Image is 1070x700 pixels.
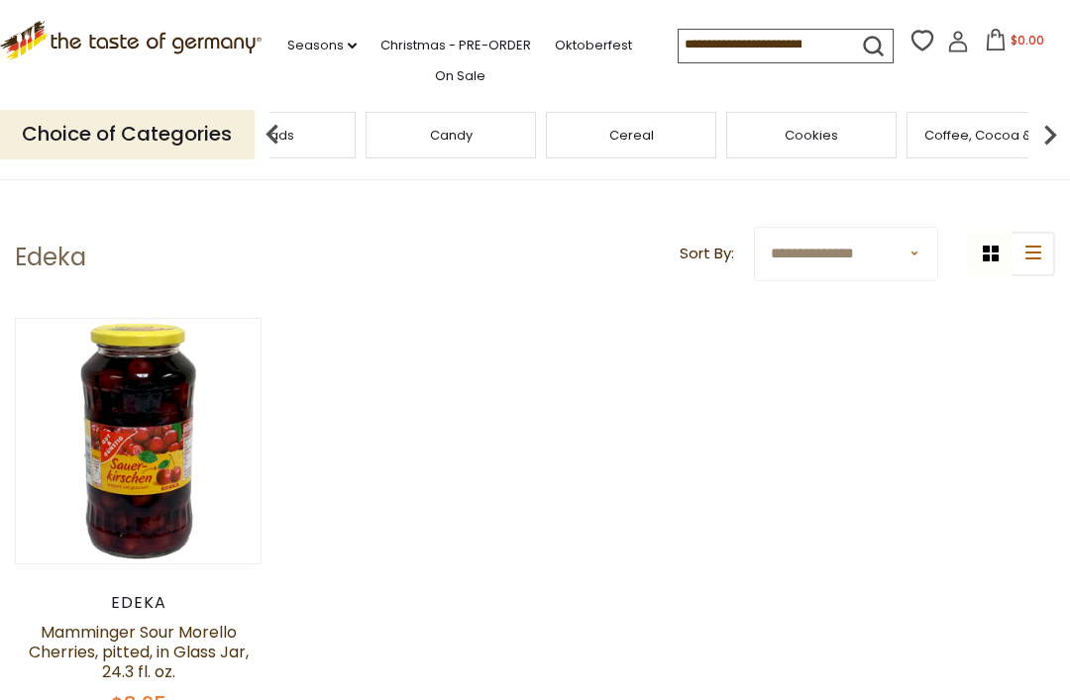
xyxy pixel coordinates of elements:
[973,29,1057,58] button: $0.00
[15,243,86,272] h1: Edeka
[29,621,249,683] a: Mamminger Sour Morello Cherries, pitted, in Glass Jar, 24.3 fl. oz.
[609,128,654,143] a: Cereal
[435,65,485,87] a: On Sale
[287,35,357,56] a: Seasons
[924,128,1060,143] a: Coffee, Cocoa & Tea
[785,128,838,143] a: Cookies
[1011,32,1044,49] span: $0.00
[430,128,473,143] a: Candy
[680,242,734,266] label: Sort By:
[253,115,292,154] img: previous arrow
[380,35,531,56] a: Christmas - PRE-ORDER
[15,593,262,613] div: Edeka
[1030,115,1070,154] img: next arrow
[16,319,261,563] img: Mamminger
[555,35,632,56] a: Oktoberfest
